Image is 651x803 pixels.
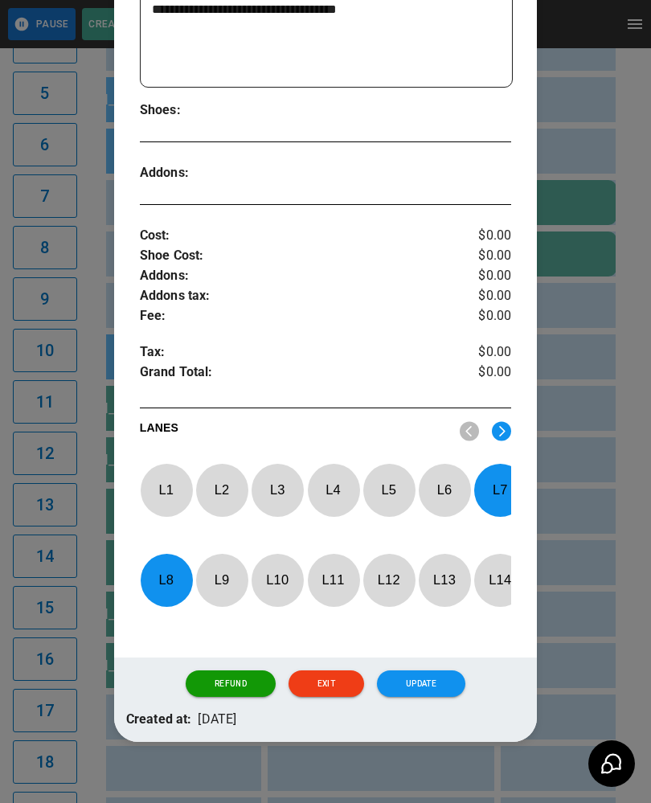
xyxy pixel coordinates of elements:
[140,306,449,326] p: Fee :
[473,561,526,599] p: L 14
[449,306,511,326] p: $0.00
[140,100,233,121] p: Shoes :
[140,163,233,183] p: Addons :
[195,471,248,509] p: L 2
[126,710,192,730] p: Created at:
[307,561,360,599] p: L 11
[140,561,193,599] p: L 8
[140,266,449,286] p: Addons :
[186,670,276,698] button: Refund
[140,226,449,246] p: Cost :
[140,363,449,387] p: Grand Total :
[251,471,304,509] p: L 3
[140,420,448,442] p: LANES
[473,471,526,509] p: L 7
[307,471,360,509] p: L 4
[140,286,449,306] p: Addons tax :
[198,710,236,730] p: [DATE]
[140,471,193,509] p: L 1
[251,561,304,599] p: L 10
[195,561,248,599] p: L 9
[140,246,449,266] p: Shoe Cost :
[449,342,511,363] p: $0.00
[140,342,449,363] p: Tax :
[449,286,511,306] p: $0.00
[289,670,364,698] button: Exit
[418,561,471,599] p: L 13
[460,421,479,441] img: nav_left.svg
[449,226,511,246] p: $0.00
[362,471,416,509] p: L 5
[418,471,471,509] p: L 6
[449,363,511,387] p: $0.00
[492,421,511,441] img: right.svg
[449,266,511,286] p: $0.00
[449,246,511,266] p: $0.00
[362,561,416,599] p: L 12
[377,670,465,698] button: Update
